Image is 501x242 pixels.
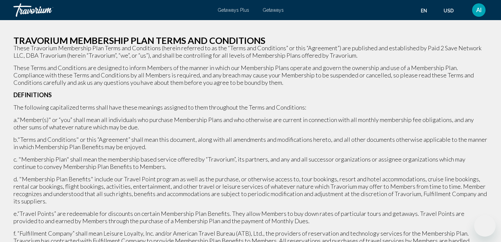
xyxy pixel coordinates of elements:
p: c. "Membership Plan" shall mean the membership based service offered by “Travorium”, its partners... [13,156,488,170]
a: Getaways [263,7,284,13]
p: b."Terms and Conditions" or this “Agreement” shall mean this document, along with all amendments ... [13,136,488,150]
a: Travorium [13,3,211,17]
p: e.“Travel Points” are redeemable for discounts on certain Membership Plan Benefits. They allow Me... [13,210,488,225]
p: These Travorium Membership Plan Terms and Conditions (herein referred to as the “Terms and Condit... [13,44,488,59]
span: USD [444,8,454,13]
button: User Menu [470,3,488,17]
button: Change language [421,6,434,15]
button: Change currency [444,6,460,15]
span: AI [476,7,482,13]
a: Getaways Plus [218,7,249,13]
strong: DEFINITIONS [13,91,52,99]
p: a."Member(s)" or “you” shall mean all individuals who purchase Membership Plans and who otherwise... [13,116,488,131]
p: The following capitalized terms shall have these meanings assigned to them throughout the Terms a... [13,104,488,111]
p: These Terms and Conditions are designed to inform Members of the manner in which our Membership P... [13,64,488,86]
span: en [421,8,427,13]
iframe: Кнопка запуска окна обмена сообщениями [474,215,496,237]
strong: TRAVORIUM MEMBERSHIP PLAN TERMS AND CONDITIONS [13,35,265,46]
p: d. "Membership Plan Benefits" include our Travel Point program as well as the purchase, or otherw... [13,175,488,205]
